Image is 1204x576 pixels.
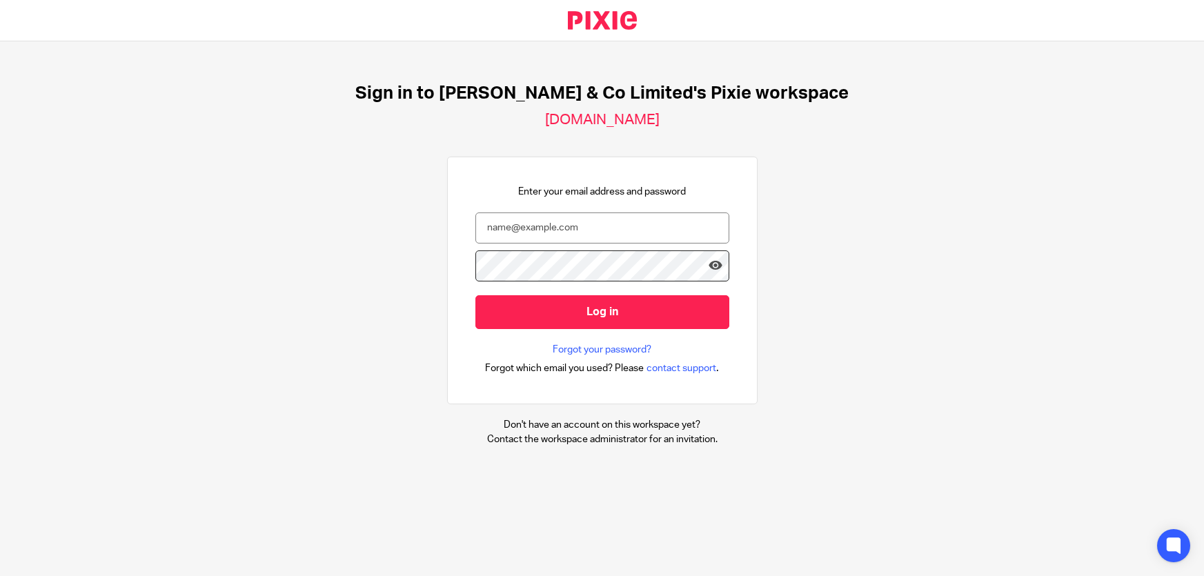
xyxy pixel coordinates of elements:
[487,418,718,432] p: Don't have an account on this workspace yet?
[355,83,849,104] h1: Sign in to [PERSON_NAME] & Co Limited's Pixie workspace
[485,361,644,375] span: Forgot which email you used? Please
[518,185,686,199] p: Enter your email address and password
[545,111,660,129] h2: [DOMAIN_NAME]
[647,361,716,375] span: contact support
[475,295,729,329] input: Log in
[553,343,651,357] a: Forgot your password?
[487,433,718,446] p: Contact the workspace administrator for an invitation.
[475,212,729,244] input: name@example.com
[485,360,719,376] div: .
